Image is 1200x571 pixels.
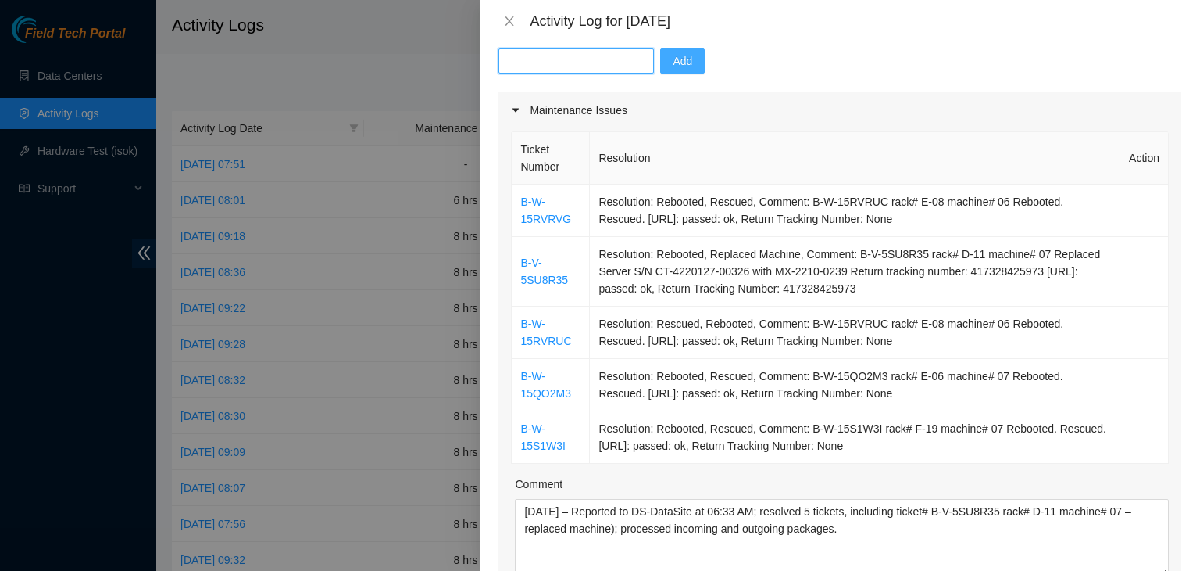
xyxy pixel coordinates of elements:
[512,132,590,185] th: Ticket Number
[520,257,568,286] a: B-V-5SU8R35
[660,48,705,74] button: Add
[590,237,1120,307] td: Resolution: Rebooted, Replaced Machine, Comment: B-V-5SU8R35 rack# D-11 machine# 07 Replaced Serv...
[511,106,520,115] span: caret-right
[590,359,1120,411] td: Resolution: Rebooted, Rescued, Comment: B-W-15QO2M3 rack# E-06 machine# 07 Rebooted. Rescued. [UR...
[503,15,516,27] span: close
[520,422,566,452] a: B-W-15S1W3I
[590,307,1120,359] td: Resolution: Rescued, Rebooted, Comment: B-W-15RVRUC rack# E-08 machine# 06 Rebooted. Rescued. [UR...
[520,318,571,347] a: B-W-15RVRUC
[520,370,571,400] a: B-W-15QO2M3
[520,196,571,225] a: B-W-15RVRVG
[498,14,520,29] button: Close
[673,52,692,70] span: Add
[498,92,1181,128] div: Maintenance Issues
[530,13,1181,30] div: Activity Log for [DATE]
[590,185,1120,237] td: Resolution: Rebooted, Rescued, Comment: B-W-15RVRUC rack# E-08 machine# 06 Rebooted. Rescued. [UR...
[515,476,562,493] label: Comment
[590,132,1120,185] th: Resolution
[590,411,1120,464] td: Resolution: Rebooted, Rescued, Comment: B-W-15S1W3I rack# F-19 machine# 07 Rebooted. Rescued. [UR...
[1120,132,1169,185] th: Action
